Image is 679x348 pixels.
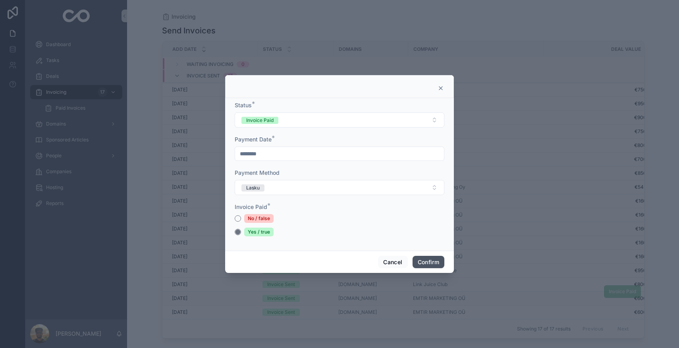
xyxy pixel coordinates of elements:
[378,256,407,269] button: Cancel
[246,117,274,124] div: Invoice Paid
[235,102,252,108] span: Status
[235,169,280,176] span: Payment Method
[246,184,260,191] div: Lasku
[413,256,444,269] button: Confirm
[244,228,274,236] div: Yes / true
[235,112,444,128] button: Select Button
[244,214,274,223] div: No / false
[235,136,272,143] span: Payment Date
[235,180,444,195] button: Select Button
[235,203,267,210] span: Invoice Paid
